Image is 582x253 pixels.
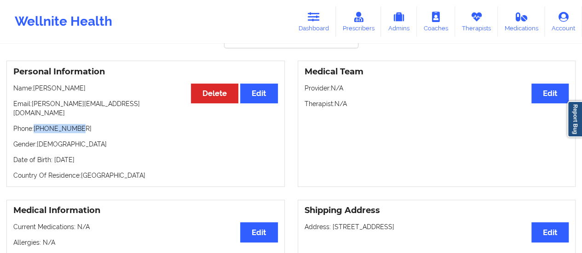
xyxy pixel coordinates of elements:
[305,99,569,108] p: Therapist: N/A
[240,222,277,242] button: Edit
[13,124,278,133] p: Phone: [PHONE_NUMBER]
[567,101,582,137] a: Report Bug
[531,222,569,242] button: Edit
[305,222,569,231] p: Address: [STREET_ADDRESS]
[13,140,278,149] p: Gender: [DEMOGRAPHIC_DATA]
[13,99,278,118] p: Email: [PERSON_NAME][EMAIL_ADDRESS][DOMAIN_NAME]
[545,6,582,37] a: Account
[13,238,278,247] p: Allergies: N/A
[13,155,278,164] p: Date of Birth: [DATE]
[13,205,278,216] h3: Medical Information
[305,205,569,216] h3: Shipping Address
[292,6,336,37] a: Dashboard
[417,6,455,37] a: Coaches
[381,6,417,37] a: Admins
[13,67,278,77] h3: Personal Information
[13,84,278,93] p: Name: [PERSON_NAME]
[305,67,569,77] h3: Medical Team
[336,6,381,37] a: Prescribers
[531,84,569,103] button: Edit
[240,84,277,103] button: Edit
[13,171,278,180] p: Country Of Residence: [GEOGRAPHIC_DATA]
[305,84,569,93] p: Provider: N/A
[191,84,238,103] button: Delete
[13,222,278,231] p: Current Medications: N/A
[455,6,498,37] a: Therapists
[498,6,545,37] a: Medications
